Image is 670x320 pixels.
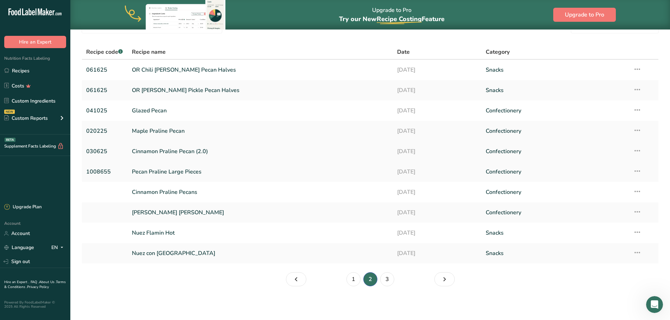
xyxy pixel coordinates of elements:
a: Page 3. [434,272,455,286]
a: Terms & Conditions . [4,280,66,289]
a: [PERSON_NAME] [PERSON_NAME] [132,205,389,220]
a: 061625 [86,63,123,77]
span: Recipe Costing [377,15,422,23]
a: [DATE] [397,103,477,118]
a: [DATE] [397,63,477,77]
a: Page 1. [286,272,306,286]
a: 061625 [86,83,123,98]
a: [DATE] [397,83,477,98]
a: FAQ . [31,280,39,285]
a: [DATE] [397,185,477,200]
a: OR [PERSON_NAME] Pickle Pecan Halves [132,83,389,98]
div: Upgrade to Pro [339,0,445,30]
a: Confectionery [486,185,625,200]
a: 020225 [86,124,123,138]
span: Date [397,48,410,56]
a: Nuez Flamin Hot [132,226,389,240]
a: [DATE] [397,144,477,159]
a: Page 1. [346,272,360,286]
a: Hire an Expert . [4,280,29,285]
iframe: Intercom live chat [646,296,663,313]
a: Confectionery [486,124,625,138]
div: NEW [4,110,15,114]
a: [DATE] [397,226,477,240]
a: [DATE] [397,246,477,261]
div: Powered By FoodLabelMaker © 2025 All Rights Reserved [4,300,66,309]
div: Upgrade Plan [4,204,42,211]
span: Category [486,48,510,56]
a: [DATE] [397,164,477,179]
span: Upgrade to Pro [565,11,604,19]
a: Confectionery [486,103,625,118]
button: Hire an Expert [4,36,66,48]
a: Glazed Pecan [132,103,389,118]
span: Recipe name [132,48,166,56]
a: [DATE] [397,124,477,138]
a: 1008655 [86,164,123,179]
button: Upgrade to Pro [553,8,616,22]
a: Cinnamon Praline Pecan (2.0) [132,144,389,159]
a: About Us . [39,280,56,285]
a: Confectionery [486,205,625,220]
a: Maple Praline Pecan [132,124,389,138]
a: Snacks [486,226,625,240]
div: Custom Reports [4,115,48,122]
a: Snacks [486,246,625,261]
span: Try our New Feature [339,15,445,23]
a: 030625 [86,144,123,159]
a: Confectionery [486,164,625,179]
a: Snacks [486,63,625,77]
a: Page 3. [380,272,394,286]
a: Cinnamon Praline Pecans [132,185,389,200]
a: Confectionery [486,144,625,159]
div: BETA [5,138,15,142]
a: [DATE] [397,205,477,220]
span: Recipe code [86,48,123,56]
a: 041025 [86,103,123,118]
a: Nuez con [GEOGRAPHIC_DATA] [132,246,389,261]
a: OR Chili [PERSON_NAME] Pecan Halves [132,63,389,77]
a: Pecan Praline Large Pieces [132,164,389,179]
a: Snacks [486,83,625,98]
a: Privacy Policy [27,285,49,289]
a: Language [4,241,34,254]
div: EN [51,243,66,252]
